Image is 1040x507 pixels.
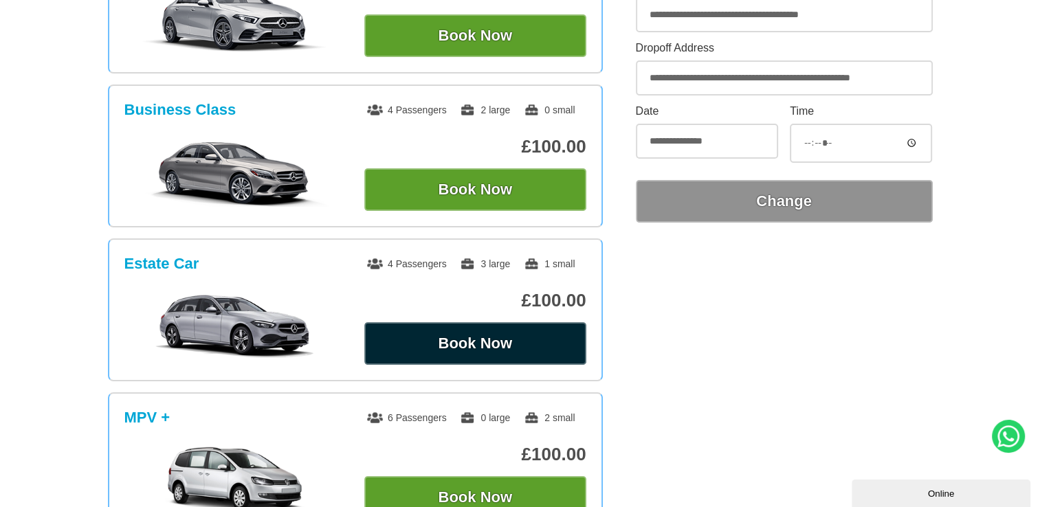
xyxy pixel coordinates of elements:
[524,412,575,423] span: 2 small
[364,14,586,57] button: Book Now
[367,104,447,115] span: 4 Passengers
[636,43,933,54] label: Dropoff Address
[364,322,586,365] button: Book Now
[364,444,586,465] p: £100.00
[852,477,1033,507] iframe: chat widget
[460,258,510,269] span: 3 large
[367,412,447,423] span: 6 Passengers
[124,409,170,427] h3: MPV +
[460,412,510,423] span: 0 large
[367,258,447,269] span: 4 Passengers
[460,104,510,115] span: 2 large
[790,106,932,117] label: Time
[124,101,236,119] h3: Business Class
[364,168,586,211] button: Book Now
[636,180,933,223] button: Change
[524,258,575,269] span: 1 small
[364,136,586,157] p: £100.00
[524,104,575,115] span: 0 small
[364,290,586,311] p: £100.00
[131,138,338,207] img: Business Class
[131,292,338,361] img: Estate Car
[124,255,199,273] h3: Estate Car
[636,106,778,117] label: Date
